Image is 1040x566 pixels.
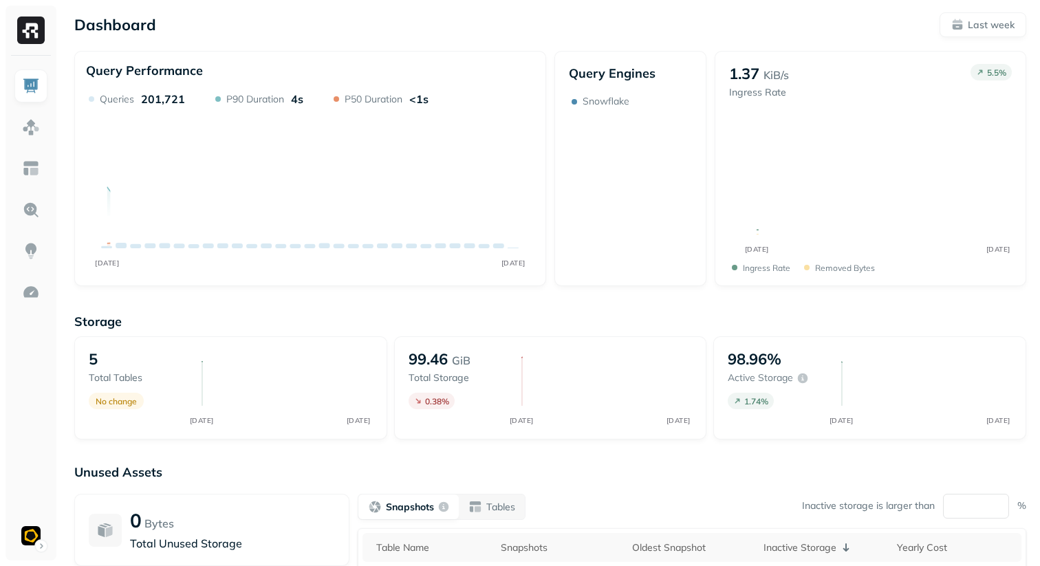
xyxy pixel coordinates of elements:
[409,92,429,106] p: <1s
[486,501,515,514] p: Tables
[744,245,768,254] tspan: [DATE]
[501,541,618,554] div: Snapshots
[22,242,40,260] img: Insights
[729,64,759,83] p: 1.37
[728,371,793,384] p: Active storage
[22,77,40,95] img: Dashboard
[409,371,508,384] p: Total storage
[968,19,1015,32] p: Last week
[815,263,875,273] p: Removed bytes
[21,526,41,545] img: Ludeo Staging
[729,86,789,99] p: Ingress Rate
[728,349,781,369] p: 98.96%
[744,396,768,406] p: 1.74 %
[425,396,449,406] p: 0.38 %
[89,371,188,384] p: Total tables
[569,65,692,81] p: Query Engines
[802,499,935,512] p: Inactive storage is larger than
[667,416,691,425] tspan: [DATE]
[940,12,1026,37] button: Last week
[130,508,142,532] p: 0
[409,349,448,369] p: 99.46
[95,259,119,268] tspan: [DATE]
[89,349,98,369] p: 5
[452,352,470,369] p: GiB
[1017,499,1026,512] p: %
[74,314,1026,329] p: Storage
[987,67,1006,78] p: 5.5 %
[376,541,487,554] div: Table Name
[743,263,790,273] p: Ingress Rate
[190,416,214,425] tspan: [DATE]
[74,464,1026,480] p: Unused Assets
[632,541,750,554] div: Oldest Snapshot
[763,67,789,83] p: KiB/s
[763,541,836,554] p: Inactive Storage
[510,416,534,425] tspan: [DATE]
[386,501,434,514] p: Snapshots
[583,95,629,108] p: Snowflake
[96,396,137,406] p: No change
[130,535,335,552] p: Total Unused Storage
[291,92,303,106] p: 4s
[501,259,526,268] tspan: [DATE]
[100,93,134,106] p: Queries
[144,515,174,532] p: Bytes
[22,160,40,177] img: Asset Explorer
[22,283,40,301] img: Optimization
[829,416,853,425] tspan: [DATE]
[74,15,156,34] p: Dashboard
[22,118,40,136] img: Assets
[141,92,185,106] p: 201,721
[226,93,284,106] p: P90 Duration
[345,93,402,106] p: P50 Duration
[986,245,1010,254] tspan: [DATE]
[86,63,203,78] p: Query Performance
[17,17,45,44] img: Ryft
[986,416,1010,425] tspan: [DATE]
[347,416,371,425] tspan: [DATE]
[22,201,40,219] img: Query Explorer
[897,541,1015,554] div: Yearly Cost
